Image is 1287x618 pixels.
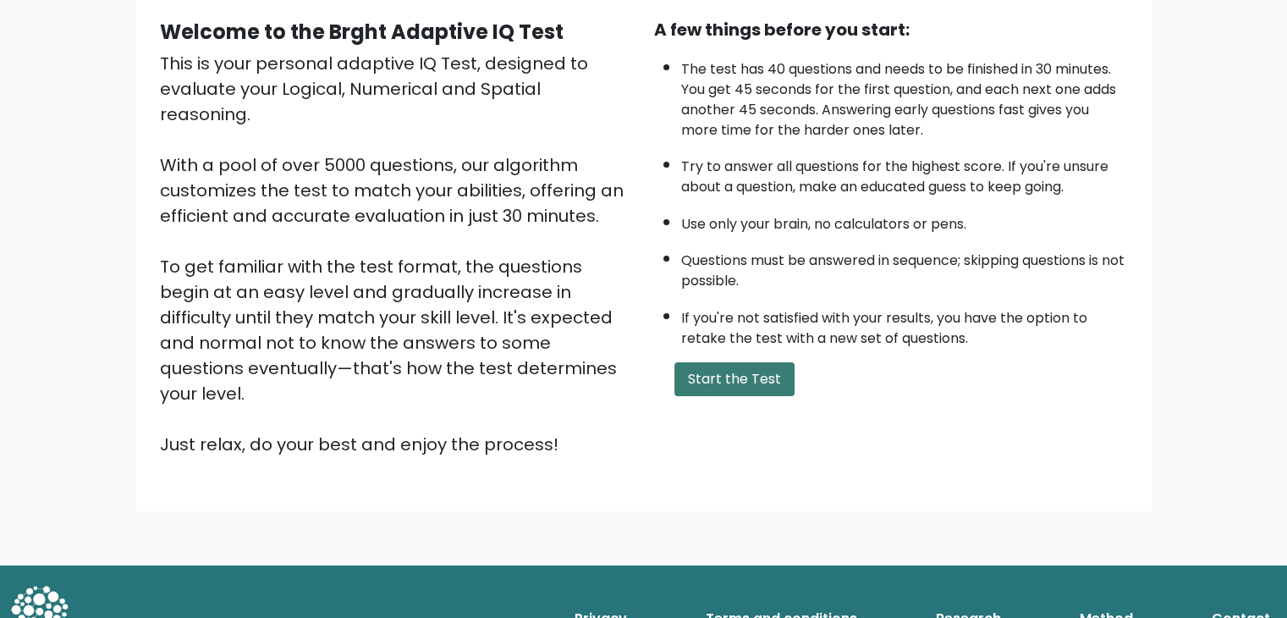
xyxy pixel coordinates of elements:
[681,300,1128,349] li: If you're not satisfied with your results, you have the option to retake the test with a new set ...
[674,362,795,396] button: Start the Test
[681,51,1128,141] li: The test has 40 questions and needs to be finished in 30 minutes. You get 45 seconds for the firs...
[681,148,1128,197] li: Try to answer all questions for the highest score. If you're unsure about a question, make an edu...
[681,242,1128,291] li: Questions must be answered in sequence; skipping questions is not possible.
[681,206,1128,235] li: Use only your brain, no calculators or pens.
[160,18,564,46] b: Welcome to the Brght Adaptive IQ Test
[160,51,634,457] div: This is your personal adaptive IQ Test, designed to evaluate your Logical, Numerical and Spatial ...
[654,17,1128,42] div: A few things before you start:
